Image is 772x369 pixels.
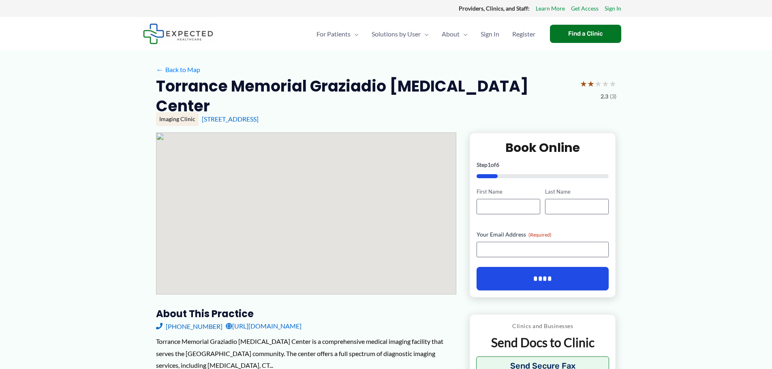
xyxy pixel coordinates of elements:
[310,20,365,48] a: For PatientsMenu Toggle
[610,91,616,102] span: (3)
[536,3,565,14] a: Learn More
[496,161,499,168] span: 6
[550,25,621,43] a: Find a Clinic
[587,76,595,91] span: ★
[372,20,421,48] span: Solutions by User
[442,20,460,48] span: About
[477,162,609,168] p: Step of
[156,64,200,76] a: ←Back to Map
[435,20,474,48] a: AboutMenu Toggle
[310,20,542,48] nav: Primary Site Navigation
[156,320,222,332] a: [PHONE_NUMBER]
[202,115,259,123] a: [STREET_ADDRESS]
[474,20,506,48] a: Sign In
[156,66,164,73] span: ←
[477,230,609,239] label: Your Email Address
[571,3,599,14] a: Get Access
[601,91,608,102] span: 2.3
[477,140,609,156] h2: Book Online
[460,20,468,48] span: Menu Toggle
[156,76,573,116] h2: Torrance Memorial Graziadio [MEDICAL_DATA] Center
[421,20,429,48] span: Menu Toggle
[605,3,621,14] a: Sign In
[506,20,542,48] a: Register
[459,5,530,12] strong: Providers, Clinics, and Staff:
[156,112,199,126] div: Imaging Clinic
[476,335,609,350] p: Send Docs to Clinic
[477,188,540,196] label: First Name
[365,20,435,48] a: Solutions by UserMenu Toggle
[602,76,609,91] span: ★
[156,307,456,320] h3: About this practice
[595,76,602,91] span: ★
[143,23,213,44] img: Expected Healthcare Logo - side, dark font, small
[488,161,491,168] span: 1
[226,320,302,332] a: [URL][DOMAIN_NAME]
[512,20,535,48] span: Register
[545,188,609,196] label: Last Name
[476,321,609,331] p: Clinics and Businesses
[481,20,499,48] span: Sign In
[351,20,359,48] span: Menu Toggle
[609,76,616,91] span: ★
[528,232,552,238] span: (Required)
[580,76,587,91] span: ★
[316,20,351,48] span: For Patients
